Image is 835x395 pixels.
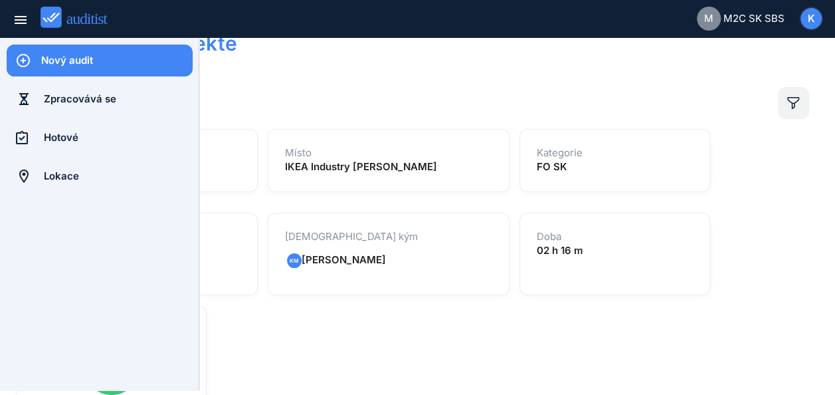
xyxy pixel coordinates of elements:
[808,11,815,27] span: K
[41,7,120,29] img: auditist_logo_new.svg
[7,160,193,192] a: Lokace
[44,169,193,184] div: Lokace
[44,130,193,145] div: Hotové
[537,244,583,257] strong: 02 h 16 m
[537,160,567,173] strong: FO SK
[287,253,386,266] span: [PERSON_NAME]
[7,122,193,154] a: Hotové
[290,253,298,268] span: KM
[704,11,713,27] span: M
[13,12,29,28] i: menu
[285,230,492,243] h1: [DEMOGRAPHIC_DATA] kým
[44,92,193,106] div: Zpracovává se
[285,146,492,160] h1: Místo
[7,83,193,115] a: Zpracovává se
[537,146,693,160] h1: Kategorie
[537,230,693,243] h1: Doba
[41,53,193,68] div: Nový audit
[723,11,785,27] span: M2C SK SBS
[16,29,578,57] h1: Prítomnosť na objekte
[285,160,437,173] strong: IKEA Industry [PERSON_NAME]
[799,7,823,31] button: K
